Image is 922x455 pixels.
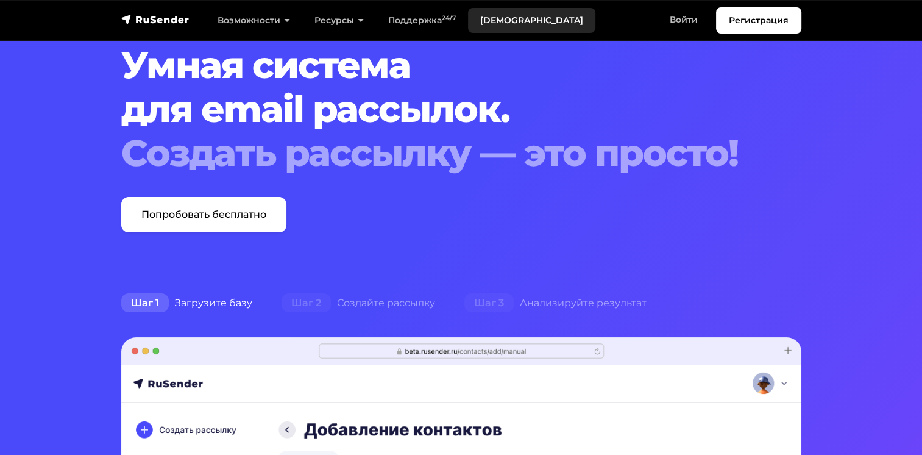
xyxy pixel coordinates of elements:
a: Возможности [205,8,302,33]
a: [DEMOGRAPHIC_DATA] [468,8,595,33]
div: Анализируйте результат [450,291,661,315]
div: Создать рассылку — это просто! [121,131,743,175]
img: RuSender [121,13,190,26]
h1: Умная система для email рассылок. [121,43,743,175]
a: Попробовать бесплатно [121,197,286,232]
a: Поддержка24/7 [376,8,468,33]
sup: 24/7 [442,14,456,22]
a: Ресурсы [302,8,376,33]
a: Войти [658,7,710,32]
span: Шаг 1 [121,293,169,313]
a: Регистрация [716,7,801,34]
div: Создайте рассылку [267,291,450,315]
span: Шаг 3 [464,293,514,313]
span: Шаг 2 [282,293,331,313]
div: Загрузите базу [107,291,267,315]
